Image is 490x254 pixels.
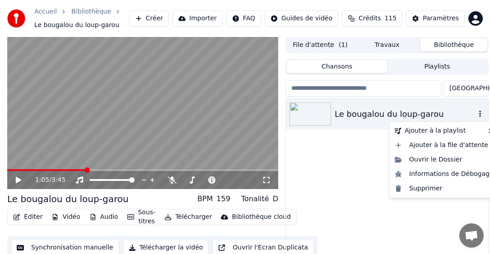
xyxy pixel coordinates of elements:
span: 115 [384,14,397,23]
div: BPM [197,194,213,204]
button: Éditer [9,211,46,223]
button: Playlists [387,60,487,73]
div: Paramètres [423,14,459,23]
button: Audio [86,211,122,223]
a: Bibliothèque [71,7,111,16]
img: youka [7,9,25,28]
a: Ouvrir le chat [459,223,484,248]
span: ( 1 ) [339,41,348,50]
button: Importer [173,10,223,27]
button: Travaux [354,38,420,51]
div: / [35,175,57,185]
a: Accueil [34,7,57,16]
div: Bibliothèque cloud [232,212,290,222]
span: Crédits [359,14,381,23]
div: D [273,194,278,204]
span: Le bougalou du loup-garou [34,21,119,30]
button: Vidéo [48,211,84,223]
button: Sous-titres [124,206,159,228]
button: Bibliothèque [420,38,487,51]
button: Paramètres [406,10,465,27]
button: Guides de vidéo [265,10,338,27]
button: Télécharger [161,211,215,223]
span: 3:45 [51,175,65,185]
button: FAQ [226,10,261,27]
div: Le bougalou du loup-garou [335,108,476,120]
button: Crédits115 [342,10,402,27]
button: Créer [129,10,169,27]
span: 1:05 [35,175,49,185]
button: Chansons [287,60,387,73]
div: 159 [216,194,230,204]
div: Le bougalou du loup-garou [7,193,129,205]
button: File d'attente [287,38,354,51]
div: Tonalité [241,194,269,204]
nav: breadcrumb [34,7,129,30]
